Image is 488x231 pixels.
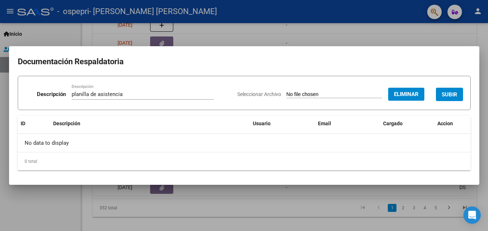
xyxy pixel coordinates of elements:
[18,134,471,152] div: No data to display
[380,116,434,131] datatable-header-cell: Cargado
[388,88,424,101] button: Eliminar
[253,121,271,126] span: Usuario
[21,121,25,126] span: ID
[394,91,419,97] span: Eliminar
[315,116,380,131] datatable-header-cell: Email
[442,91,457,98] span: SUBIR
[436,88,463,101] button: SUBIR
[318,121,331,126] span: Email
[50,116,250,131] datatable-header-cell: Descripción
[463,206,481,224] div: Open Intercom Messenger
[37,90,66,99] p: Descripción
[53,121,80,126] span: Descripción
[18,152,471,170] div: 0 total
[18,116,50,131] datatable-header-cell: ID
[237,91,281,97] span: Seleccionar Archivo
[383,121,403,126] span: Cargado
[437,121,453,126] span: Accion
[434,116,471,131] datatable-header-cell: Accion
[250,116,315,131] datatable-header-cell: Usuario
[18,55,471,69] h2: Documentación Respaldatoria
